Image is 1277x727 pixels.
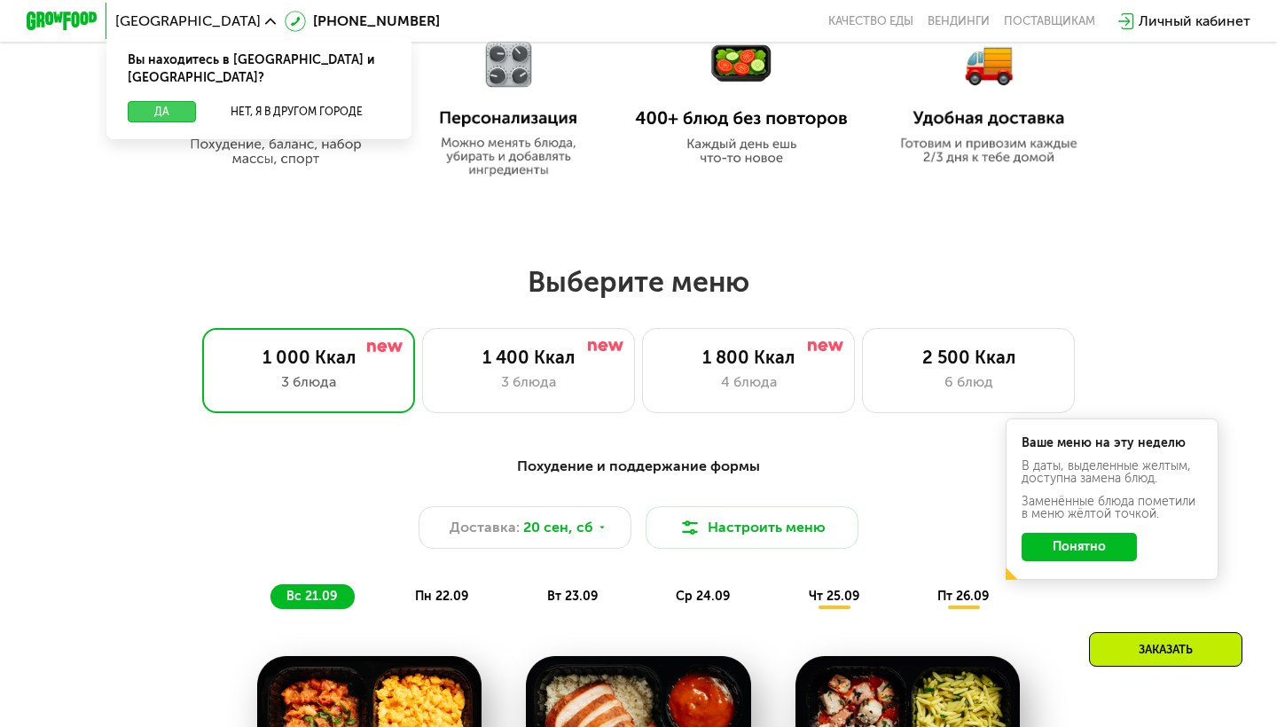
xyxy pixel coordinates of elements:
div: Вы находитесь в [GEOGRAPHIC_DATA] и [GEOGRAPHIC_DATA]? [106,37,411,101]
span: вт 23.09 [547,589,598,604]
div: поставщикам [1004,14,1095,28]
button: Нет, я в другом городе [203,101,390,122]
button: Понятно [1022,533,1137,561]
span: Доставка: [450,517,520,538]
div: 2 500 Ккал [881,347,1056,368]
button: Настроить меню [646,506,858,549]
span: вс 21.09 [286,589,337,604]
button: Да [128,101,196,122]
span: 20 сен, сб [523,517,593,538]
div: Заказать [1089,632,1242,667]
div: 1 800 Ккал [661,347,836,368]
span: пт 26.09 [937,589,989,604]
h2: Выберите меню [57,264,1220,300]
div: Личный кабинет [1139,11,1250,32]
div: Похудение и поддержание формы [114,456,1163,478]
a: [PHONE_NUMBER] [285,11,440,32]
span: [GEOGRAPHIC_DATA] [115,14,261,28]
a: Вендинги [928,14,990,28]
div: Заменённые блюда пометили в меню жёлтой точкой. [1022,496,1203,520]
div: 6 блюд [881,371,1056,393]
div: 1 400 Ккал [441,347,616,368]
div: 3 блюда [441,371,616,393]
div: Ваше меню на эту неделю [1022,437,1203,449]
div: 4 блюда [661,371,836,393]
span: чт 25.09 [809,589,859,604]
span: ср 24.09 [676,589,730,604]
span: пн 22.09 [415,589,468,604]
div: В даты, выделенные желтым, доступна замена блюд. [1022,460,1203,485]
div: 3 блюда [221,371,396,393]
a: Качество еды [828,14,913,28]
div: 1 000 Ккал [221,347,396,368]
